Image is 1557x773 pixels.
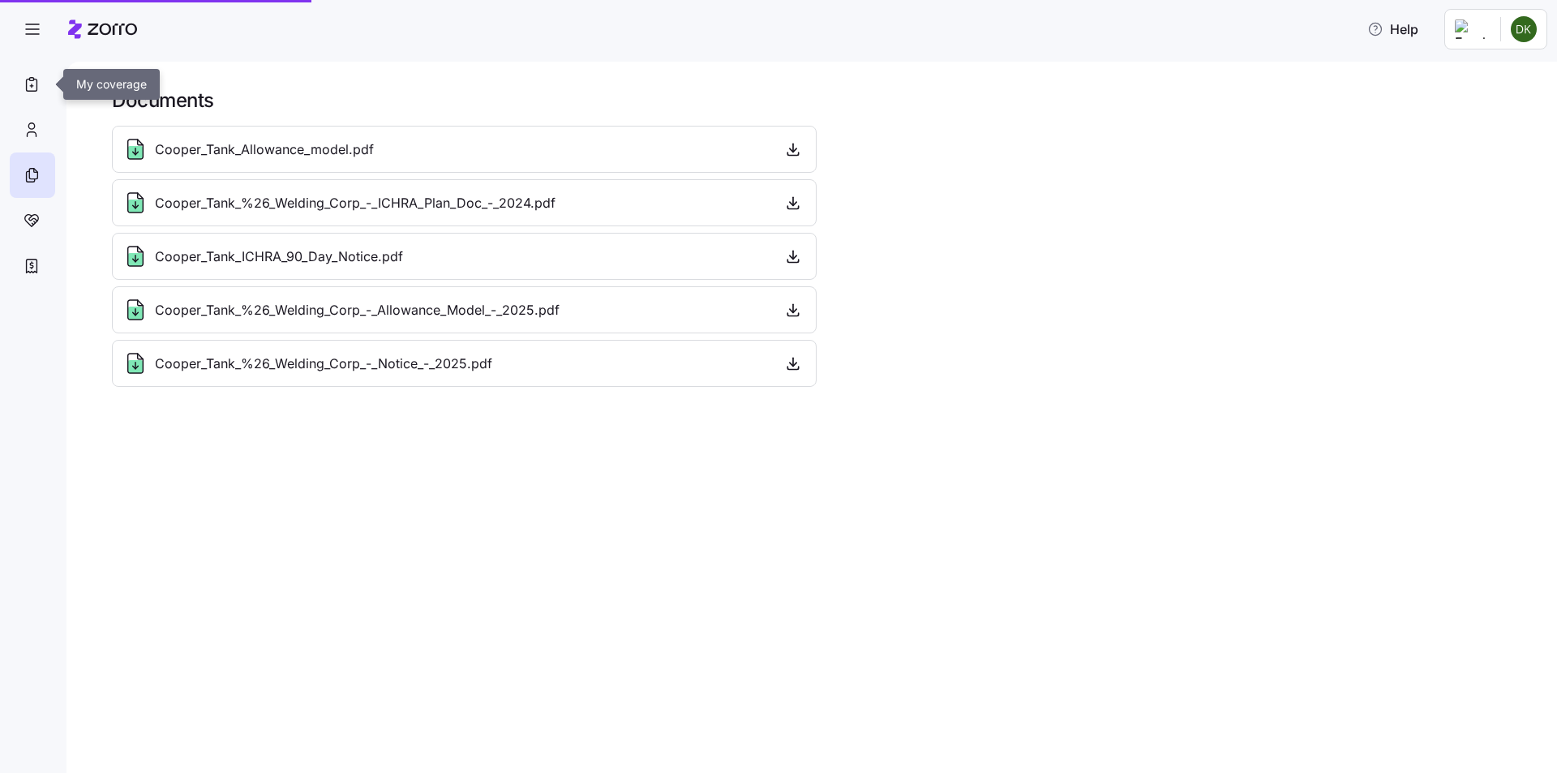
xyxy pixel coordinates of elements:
[155,140,374,160] span: Cooper_Tank_Allowance_model.pdf
[1455,19,1487,39] img: Employer logo
[155,354,492,374] span: Cooper_Tank_%26_Welding_Corp_-_Notice_-_2025.pdf
[155,247,403,267] span: Cooper_Tank_ICHRA_90_Day_Notice.pdf
[1367,19,1418,39] span: Help
[112,88,1534,113] h1: Documents
[155,300,560,320] span: Cooper_Tank_%26_Welding_Corp_-_Allowance_Model_-_2025.pdf
[1354,13,1431,45] button: Help
[1511,16,1537,42] img: 5a5de0d9d9f007bdc1228ec5d17bd539
[155,193,555,213] span: Cooper_Tank_%26_Welding_Corp_-_ICHRA_Plan_Doc_-_2024.pdf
